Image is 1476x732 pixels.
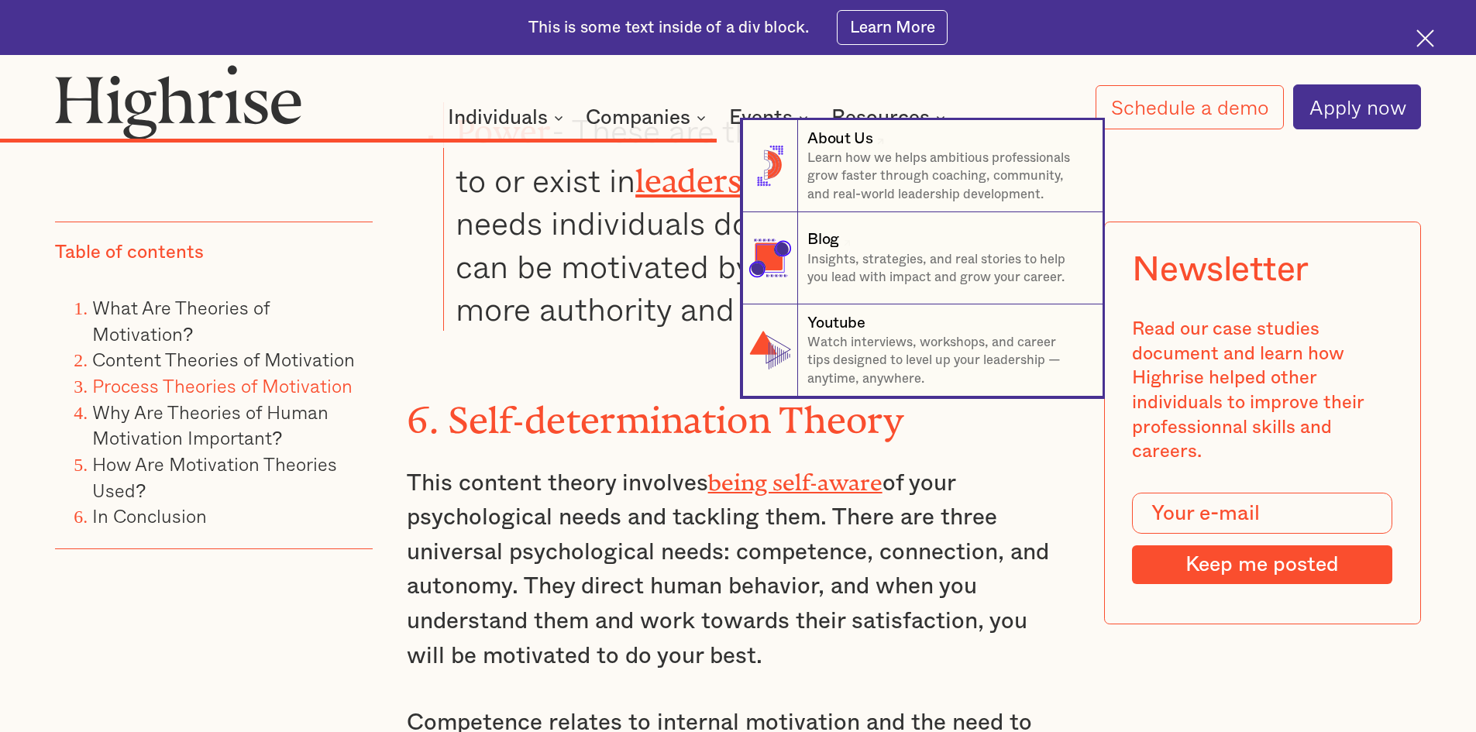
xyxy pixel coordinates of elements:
a: Why Are Theories of Human Motivation Important? [92,397,329,452]
a: Learn More [837,10,948,45]
form: Modal Form [1132,493,1392,584]
input: Your e-mail [1132,493,1392,534]
div: This is some text inside of a div block. [528,17,809,39]
img: Highrise logo [55,64,301,139]
a: YoutubeWatch interviews, workshops, and career tips designed to level up your leadership — anytim... [742,304,1103,397]
div: About Us [807,128,872,149]
div: Individuals [448,108,548,127]
p: Learn how we helps ambitious professionals grow faster through coaching, community, and real-worl... [807,149,1084,204]
div: Companies [586,108,690,127]
img: Cross icon [1416,29,1434,47]
div: Blog [807,229,838,250]
div: Resources [831,108,930,127]
p: Insights, strategies, and real stories to help you lead with impact and grow your career. [807,251,1084,287]
div: Resources [831,108,950,127]
input: Keep me posted [1132,545,1392,584]
a: being self-aware [708,469,883,484]
a: Schedule a demo [1096,85,1285,129]
div: Youtube [807,312,865,334]
div: Individuals [448,108,568,127]
a: BlogInsights, strategies, and real stories to help you lead with impact and grow your career. [742,212,1103,304]
p: Watch interviews, workshops, and career tips designed to level up your leadership — anytime, anyw... [807,334,1084,388]
div: Events [729,108,813,127]
p: This content theory involves of your psychological needs and tackling them. There are three unive... [407,462,1070,674]
div: Events [729,108,793,127]
div: Companies [586,108,710,127]
strong: 6. Self-determination Theory [407,399,904,423]
a: Apply now [1293,84,1421,129]
a: About UsLearn how we helps ambitious professionals grow faster through coaching, community, and r... [742,120,1103,212]
a: In Conclusion [92,501,207,530]
a: How Are Motivation Theories Used? [92,449,337,504]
